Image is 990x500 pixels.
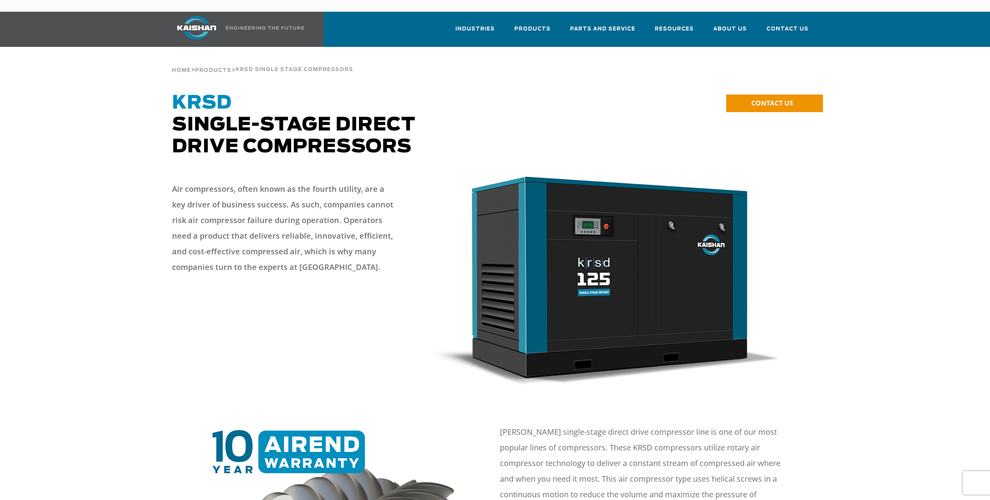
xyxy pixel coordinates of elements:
a: Kaishan USA [167,12,306,47]
a: Parts and Service [570,19,635,45]
span: Parts and Service [570,25,635,34]
a: Products [514,19,551,45]
a: Home [172,66,191,73]
a: CONTACT US [726,95,823,112]
span: KRSD [172,94,232,112]
a: About Us [713,19,747,45]
span: About Us [713,25,747,34]
a: Products [195,66,231,73]
div: > > [172,47,353,77]
img: kaishan logo [167,16,226,39]
span: Contact Us [766,25,809,34]
span: Resources [655,25,694,34]
span: Single-Stage Direct Drive Compressors [172,94,416,156]
a: Resources [655,19,694,45]
a: Contact Us [766,19,809,45]
span: Products [195,68,231,73]
span: Industries [455,25,495,34]
a: Industries [455,19,495,45]
span: krsd single stage compressors [236,67,353,72]
img: Engineering the future [226,26,304,30]
img: krsd125 [434,173,780,385]
p: Air compressors, often known as the fourth utility, are a key driver of business success. As such... [172,181,398,275]
span: CONTACT US [751,98,793,107]
span: Products [514,25,551,34]
span: Home [172,68,191,73]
